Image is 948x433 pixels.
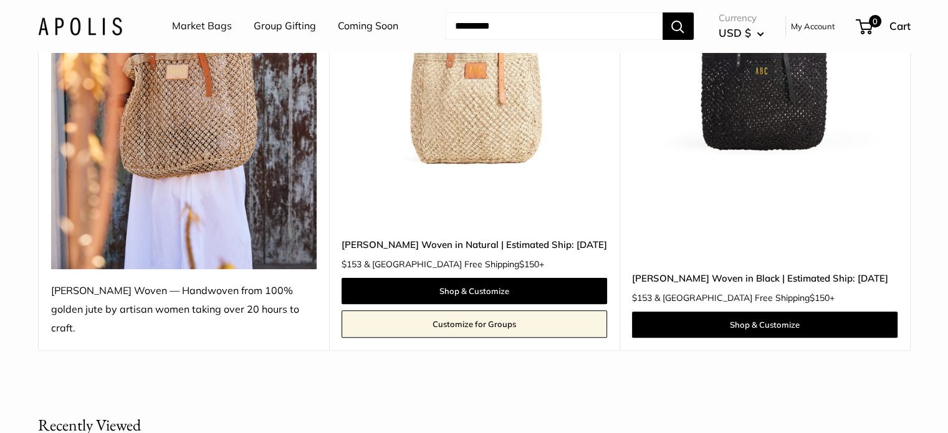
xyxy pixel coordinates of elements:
a: My Account [791,19,835,34]
span: & [GEOGRAPHIC_DATA] Free Shipping + [364,260,544,269]
span: 0 [868,15,881,27]
span: $153 [632,292,652,303]
a: [PERSON_NAME] Woven in Natural | Estimated Ship: [DATE] [342,237,607,252]
a: [PERSON_NAME] Woven in Black | Estimated Ship: [DATE] [632,271,898,285]
button: Search [663,12,694,40]
a: Shop & Customize [632,312,898,338]
span: $150 [810,292,830,303]
a: 0 Cart [857,16,911,36]
span: USD $ [719,26,751,39]
button: USD $ [719,23,764,43]
a: Group Gifting [254,17,316,36]
img: Apolis [38,17,122,35]
a: Market Bags [172,17,232,36]
a: Customize for Groups [342,310,607,338]
span: & [GEOGRAPHIC_DATA] Free Shipping + [654,293,835,302]
span: Currency [719,9,764,27]
span: $153 [342,259,361,270]
a: Shop & Customize [342,278,607,304]
span: $150 [519,259,539,270]
span: Cart [889,19,911,32]
input: Search... [445,12,663,40]
div: [PERSON_NAME] Woven — Handwoven from 100% golden jute by artisan women taking over 20 hours to cr... [51,282,317,338]
a: Coming Soon [338,17,398,36]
